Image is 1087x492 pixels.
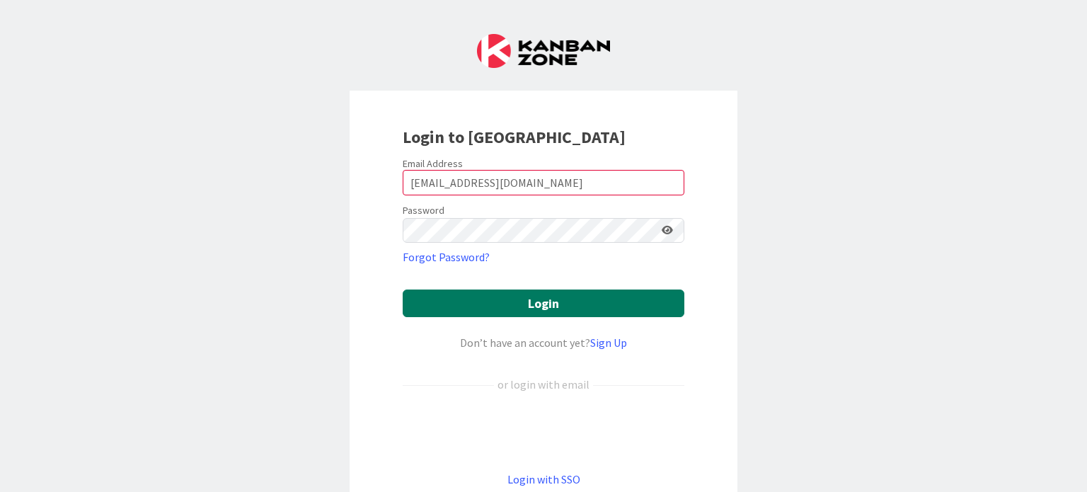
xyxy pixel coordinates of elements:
div: or login with email [494,376,593,393]
div: Don’t have an account yet? [403,334,684,351]
iframe: Sign in with Google Button [396,416,691,447]
b: Login to [GEOGRAPHIC_DATA] [403,126,626,148]
label: Email Address [403,157,463,170]
a: Login with SSO [507,472,580,486]
label: Password [403,203,444,218]
button: Login [403,290,684,317]
a: Forgot Password? [403,248,490,265]
a: Sign Up [590,336,627,350]
img: Kanban Zone [477,34,610,68]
